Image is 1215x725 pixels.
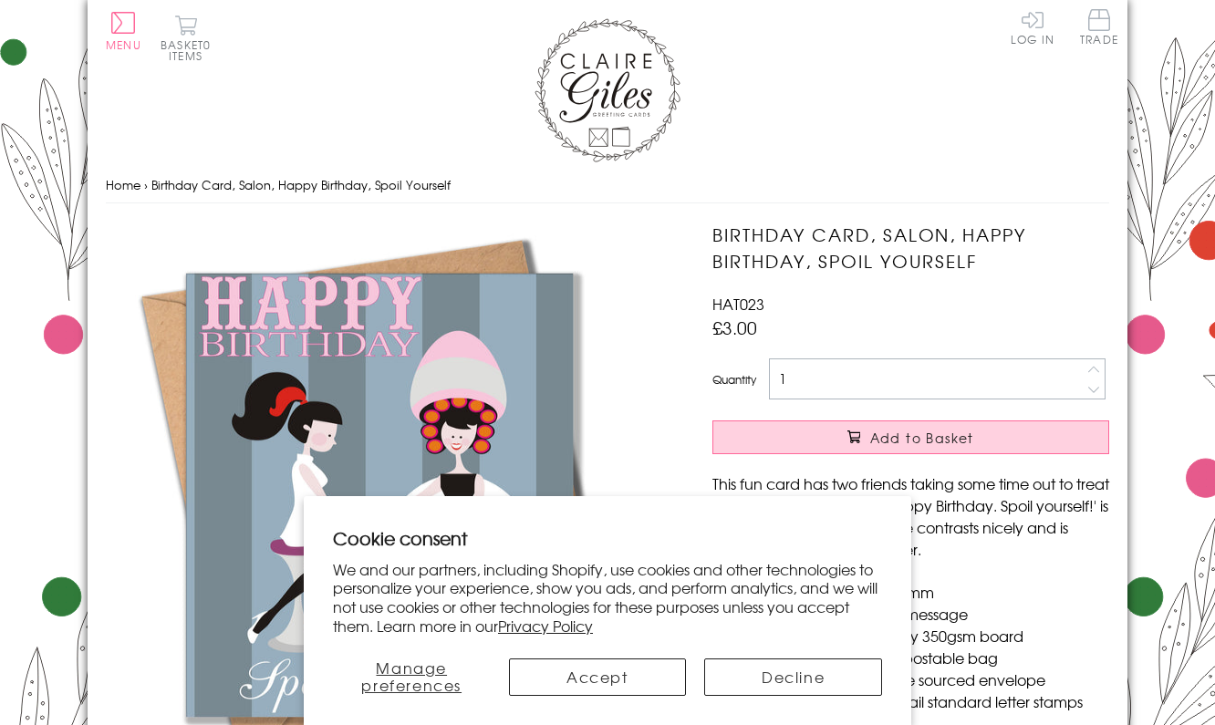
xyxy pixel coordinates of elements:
[712,371,756,388] label: Quantity
[712,420,1109,454] button: Add to Basket
[712,315,757,340] span: £3.00
[151,176,451,193] span: Birthday Card, Salon, Happy Birthday, Spoil Yourself
[731,647,1109,668] li: Comes wrapped in Compostable bag
[106,12,141,50] button: Menu
[333,560,882,636] p: We and our partners, including Shopify, use cookies and other technologies to personalize your ex...
[535,18,680,162] img: Claire Giles Greetings Cards
[731,690,1109,712] li: Can be sent with Royal Mail standard letter stamps
[161,15,211,61] button: Basket0 items
[712,293,764,315] span: HAT023
[333,658,491,696] button: Manage preferences
[731,603,1109,625] li: Blank inside for your own message
[509,658,687,696] button: Accept
[731,581,1109,603] li: Dimensions: 160mm x 120mm
[169,36,211,64] span: 0 items
[144,176,148,193] span: ›
[498,615,593,637] a: Privacy Policy
[731,625,1109,647] li: Printed in the U.K on quality 350gsm board
[333,525,882,551] h2: Cookie consent
[106,36,141,53] span: Menu
[1080,9,1118,48] a: Trade
[1080,9,1118,45] span: Trade
[870,429,974,447] span: Add to Basket
[712,222,1109,274] h1: Birthday Card, Salon, Happy Birthday, Spoil Yourself
[712,472,1109,560] p: This fun card has two friends taking some time out to treat themselves at the salon. 'Happy Birth...
[361,657,462,696] span: Manage preferences
[731,668,1109,690] li: With matching sustainable sourced envelope
[1011,9,1054,45] a: Log In
[106,176,140,193] a: Home
[704,658,882,696] button: Decline
[106,167,1109,204] nav: breadcrumbs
